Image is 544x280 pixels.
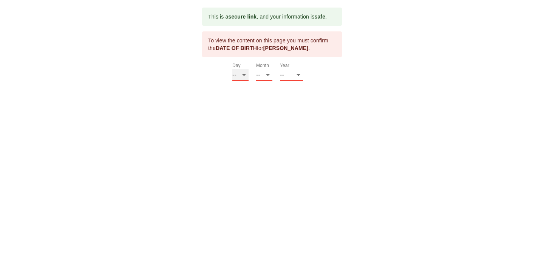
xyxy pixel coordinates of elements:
label: Day [232,64,241,68]
div: This is a , and your information is . [208,10,327,23]
b: DATE OF BIRTH [216,45,257,51]
b: [PERSON_NAME] [263,45,308,51]
b: secure link [228,14,257,20]
label: Year [280,64,289,68]
b: safe [314,14,325,20]
div: To view the content on this page you must confirm the for . [208,34,336,55]
label: Month [256,64,269,68]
